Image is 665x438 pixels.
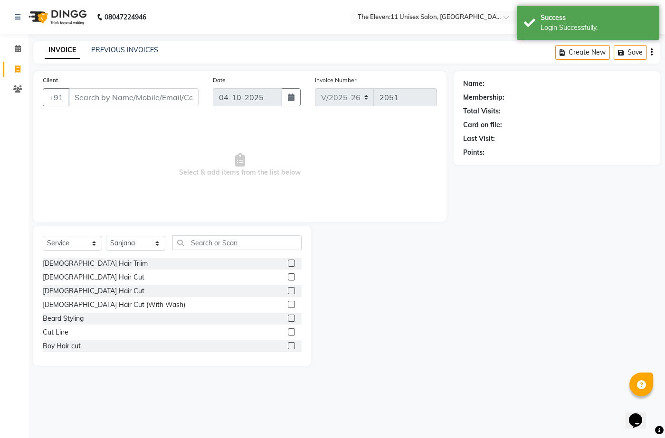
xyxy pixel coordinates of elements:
[91,46,158,54] a: PREVIOUS INVOICES
[541,23,652,33] div: Login Successfully.
[43,272,144,282] div: [DEMOGRAPHIC_DATA] Hair Cut
[45,42,80,59] a: INVOICE
[463,134,495,144] div: Last Visit:
[555,45,610,60] button: Create New
[104,4,146,30] b: 08047224946
[43,341,81,351] div: Boy Hair cut
[541,13,652,23] div: Success
[43,327,68,337] div: Cut Line
[43,314,84,324] div: Beard Styling
[463,79,484,89] div: Name:
[43,300,185,310] div: [DEMOGRAPHIC_DATA] Hair Cut (With Wash)
[43,88,69,106] button: +91
[463,120,502,130] div: Card on file:
[43,259,148,269] div: [DEMOGRAPHIC_DATA] Hair Triim
[172,235,302,250] input: Search or Scan
[463,106,501,116] div: Total Visits:
[315,76,356,84] label: Invoice Number
[625,400,655,429] iframe: chat widget
[24,4,89,30] img: logo
[43,118,437,213] span: Select & add items from the list below
[43,76,58,84] label: Client
[463,93,504,103] div: Membership:
[463,148,484,158] div: Points:
[614,45,647,60] button: Save
[213,76,226,84] label: Date
[68,88,199,106] input: Search by Name/Mobile/Email/Code
[43,286,144,296] div: [DEMOGRAPHIC_DATA] Hair Cut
